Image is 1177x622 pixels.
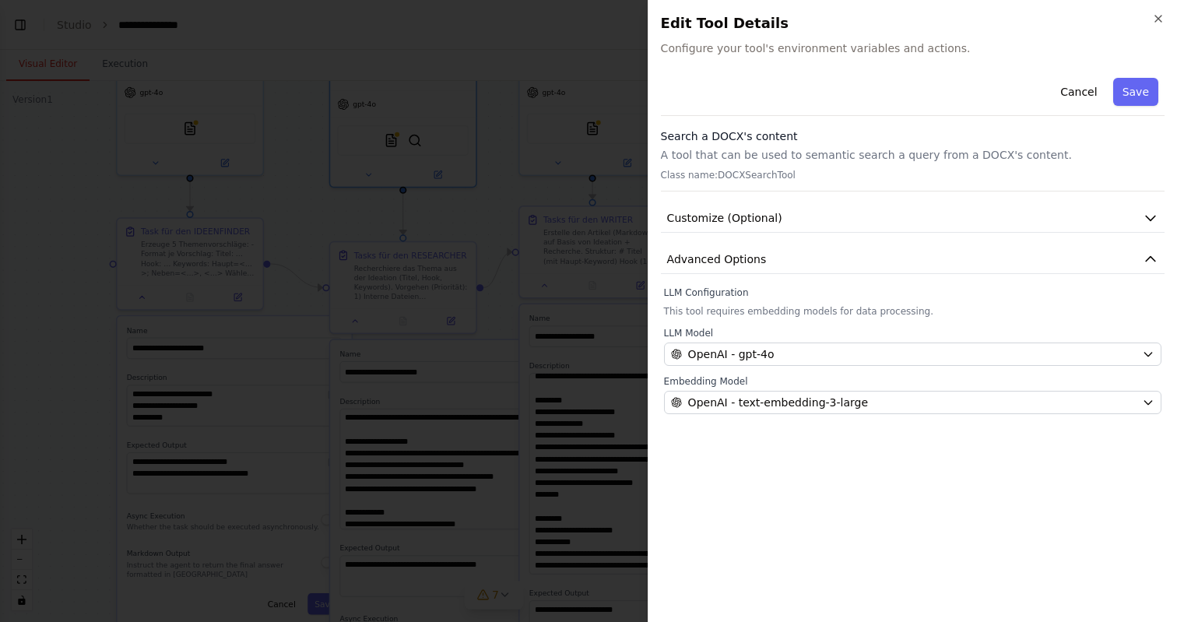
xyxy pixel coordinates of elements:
[664,286,1161,299] label: LLM Configuration
[688,346,775,362] span: OpenAI - gpt-4o
[664,305,1161,318] p: This tool requires embedding models for data processing.
[661,12,1165,34] h2: Edit Tool Details
[661,147,1165,163] p: A tool that can be used to semantic search a query from a DOCX's content.
[667,251,767,267] span: Advanced Options
[667,210,782,226] span: Customize (Optional)
[1113,78,1158,106] button: Save
[664,327,1161,339] label: LLM Model
[661,245,1165,274] button: Advanced Options
[664,391,1161,414] button: OpenAI - text-embedding-3-large
[688,395,868,410] span: OpenAI - text-embedding-3-large
[664,375,1161,388] label: Embedding Model
[661,169,1165,181] p: Class name: DOCXSearchTool
[661,204,1165,233] button: Customize (Optional)
[664,343,1161,366] button: OpenAI - gpt-4o
[661,40,1165,56] span: Configure your tool's environment variables and actions.
[1051,78,1106,106] button: Cancel
[661,128,1165,144] h3: Search a DOCX's content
